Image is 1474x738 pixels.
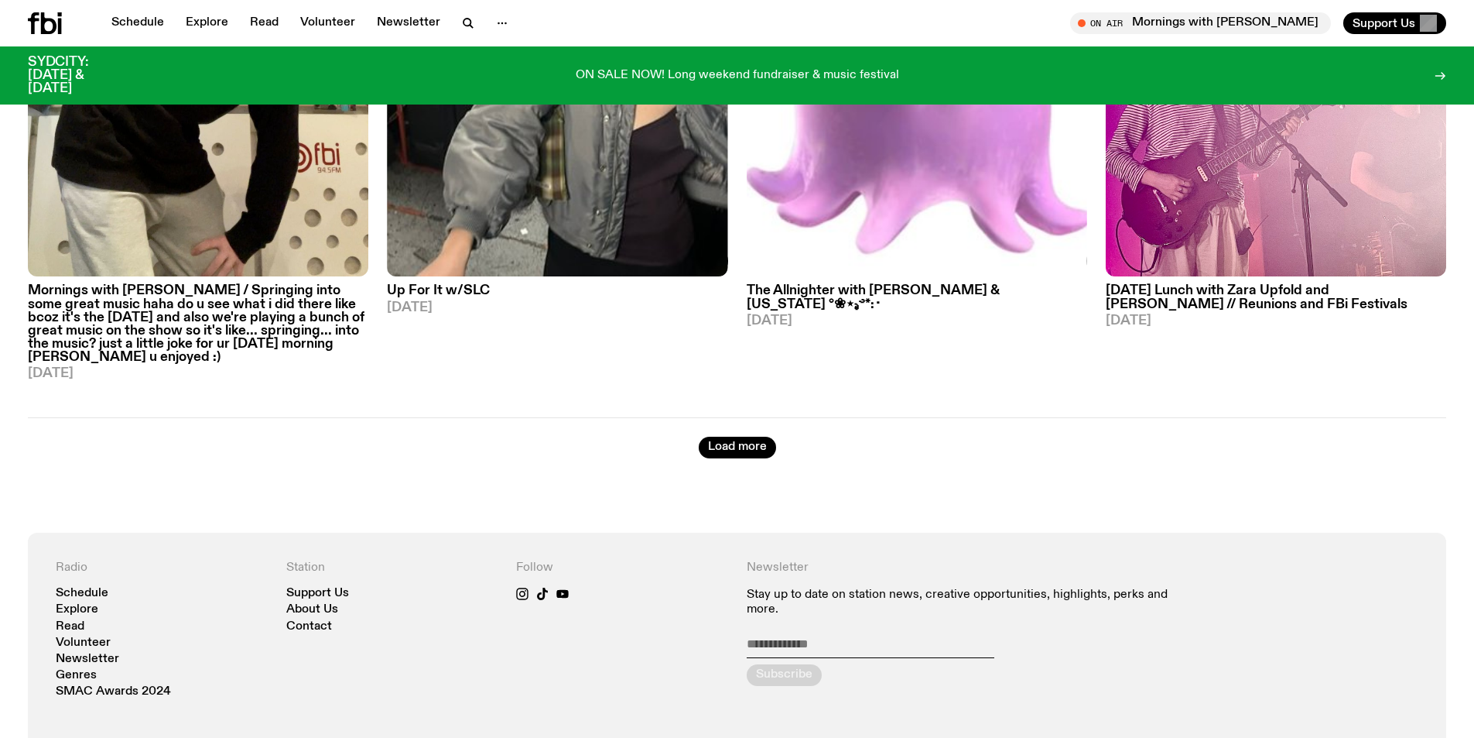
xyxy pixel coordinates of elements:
[56,637,111,649] a: Volunteer
[286,604,338,616] a: About Us
[28,367,368,380] span: [DATE]
[699,437,776,458] button: Load more
[1106,314,1446,328] span: [DATE]
[28,284,368,364] h3: Mornings with [PERSON_NAME] / Springing into some great music haha do u see what i did there like...
[747,664,822,686] button: Subscribe
[1343,12,1446,34] button: Support Us
[747,314,1087,328] span: [DATE]
[747,588,1188,617] p: Stay up to date on station news, creative opportunities, highlights, perks and more.
[286,588,349,599] a: Support Us
[747,561,1188,575] h4: Newsletter
[1070,12,1331,34] button: On AirMornings with [PERSON_NAME]
[291,12,364,34] a: Volunteer
[28,276,368,380] a: Mornings with [PERSON_NAME] / Springing into some great music haha do u see what i did there like...
[747,284,1087,311] h3: The Allnighter with [PERSON_NAME] & [US_STATE] °❀⋆.ೃ࿔*:･
[56,621,84,633] a: Read
[286,621,332,633] a: Contact
[387,301,727,314] span: [DATE]
[1106,276,1446,327] a: [DATE] Lunch with Zara Upfold and [PERSON_NAME] // Reunions and FBi Festivals[DATE]
[56,686,171,698] a: SMAC Awards 2024
[56,561,268,575] h4: Radio
[102,12,173,34] a: Schedule
[176,12,238,34] a: Explore
[241,12,288,34] a: Read
[368,12,450,34] a: Newsletter
[56,604,98,616] a: Explore
[56,588,108,599] a: Schedule
[576,69,899,83] p: ON SALE NOW! Long weekend fundraiser & music festival
[387,276,727,314] a: Up For It w/SLC[DATE]
[747,276,1087,327] a: The Allnighter with [PERSON_NAME] & [US_STATE] °❀⋆.ೃ࿔*:･[DATE]
[387,284,727,297] h3: Up For It w/SLC
[1353,16,1415,30] span: Support Us
[516,561,728,575] h4: Follow
[1106,284,1446,311] h3: [DATE] Lunch with Zara Upfold and [PERSON_NAME] // Reunions and FBi Festivals
[28,56,127,95] h3: SYDCITY: [DATE] & [DATE]
[56,654,119,665] a: Newsletter
[56,670,97,681] a: Genres
[286,561,498,575] h4: Station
